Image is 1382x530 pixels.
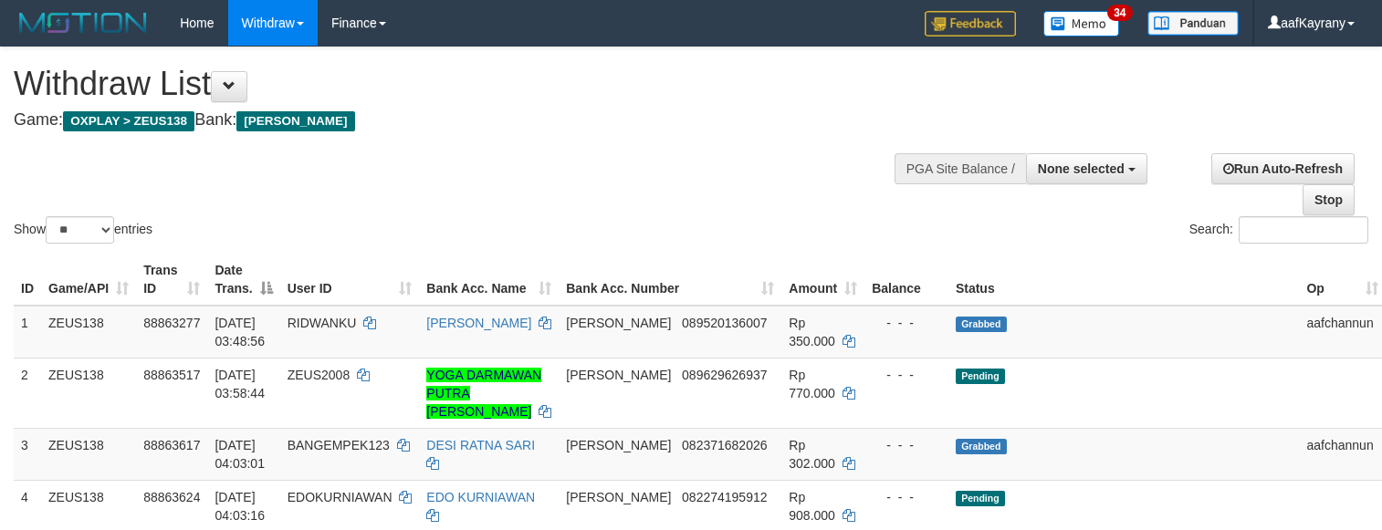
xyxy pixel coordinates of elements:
span: RIDWANKU [288,316,357,330]
span: [PERSON_NAME] [566,368,671,382]
span: 34 [1107,5,1132,21]
th: Trans ID: activate to sort column ascending [136,254,207,306]
span: Copy 082371682026 to clipboard [682,438,767,452]
span: Rp 908.000 [789,490,835,523]
span: BANGEMPEK123 [288,438,390,452]
th: ID [14,254,41,306]
span: Grabbed [956,317,1007,332]
th: Bank Acc. Name: activate to sort column ascending [419,254,559,306]
select: Showentries [46,216,114,244]
a: Stop [1303,184,1355,215]
span: [DATE] 04:03:01 [215,438,265,471]
th: Amount: activate to sort column ascending [781,254,864,306]
span: EDOKURNIAWAN [288,490,393,504]
span: Copy 089520136007 to clipboard [682,316,767,330]
span: Rp 350.000 [789,316,835,348]
img: Button%20Memo.svg [1043,11,1120,36]
span: Rp 302.000 [789,438,835,471]
span: Pending [956,369,1005,384]
span: 88863517 [143,368,200,382]
label: Search: [1189,216,1368,244]
span: Pending [956,491,1005,506]
td: ZEUS138 [41,358,136,428]
div: - - - [872,366,941,384]
h4: Game: Bank: [14,111,903,130]
span: Copy 089629626937 to clipboard [682,368,767,382]
label: Show entries [14,216,152,244]
span: 88863624 [143,490,200,504]
span: None selected [1038,161,1125,176]
a: [PERSON_NAME] [426,316,531,330]
span: 88863617 [143,438,200,452]
a: EDO KURNIAWAN [426,490,535,504]
span: Copy 082274195912 to clipboard [682,490,767,504]
span: [DATE] 03:48:56 [215,316,265,348]
th: Date Trans.: activate to sort column descending [207,254,279,306]
span: [PERSON_NAME] [236,111,354,131]
button: None selected [1026,153,1147,184]
span: [PERSON_NAME] [566,438,671,452]
span: [PERSON_NAME] [566,490,671,504]
th: User ID: activate to sort column ascending [280,254,420,306]
h1: Withdraw List [14,66,903,102]
td: ZEUS138 [41,428,136,480]
div: PGA Site Balance / [895,153,1026,184]
span: Rp 770.000 [789,368,835,400]
td: 3 [14,428,41,480]
span: [PERSON_NAME] [566,316,671,330]
th: Game/API: activate to sort column ascending [41,254,136,306]
span: Grabbed [956,439,1007,454]
div: - - - [872,488,941,506]
img: panduan.png [1147,11,1239,36]
div: - - - [872,314,941,332]
span: [DATE] 04:03:16 [215,490,265,523]
input: Search: [1239,216,1368,244]
img: MOTION_logo.png [14,9,152,36]
span: 88863277 [143,316,200,330]
span: [DATE] 03:58:44 [215,368,265,400]
th: Balance [864,254,948,306]
div: - - - [872,436,941,454]
a: Run Auto-Refresh [1211,153,1355,184]
a: DESI RATNA SARI [426,438,535,452]
span: ZEUS2008 [288,368,350,382]
td: 1 [14,306,41,359]
img: Feedback.jpg [925,11,1016,36]
a: YOGA DARMAWAN PUTRA [PERSON_NAME] [426,368,541,419]
th: Status [948,254,1300,306]
td: ZEUS138 [41,306,136,359]
td: 2 [14,358,41,428]
th: Bank Acc. Number: activate to sort column ascending [559,254,781,306]
span: OXPLAY > ZEUS138 [63,111,194,131]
